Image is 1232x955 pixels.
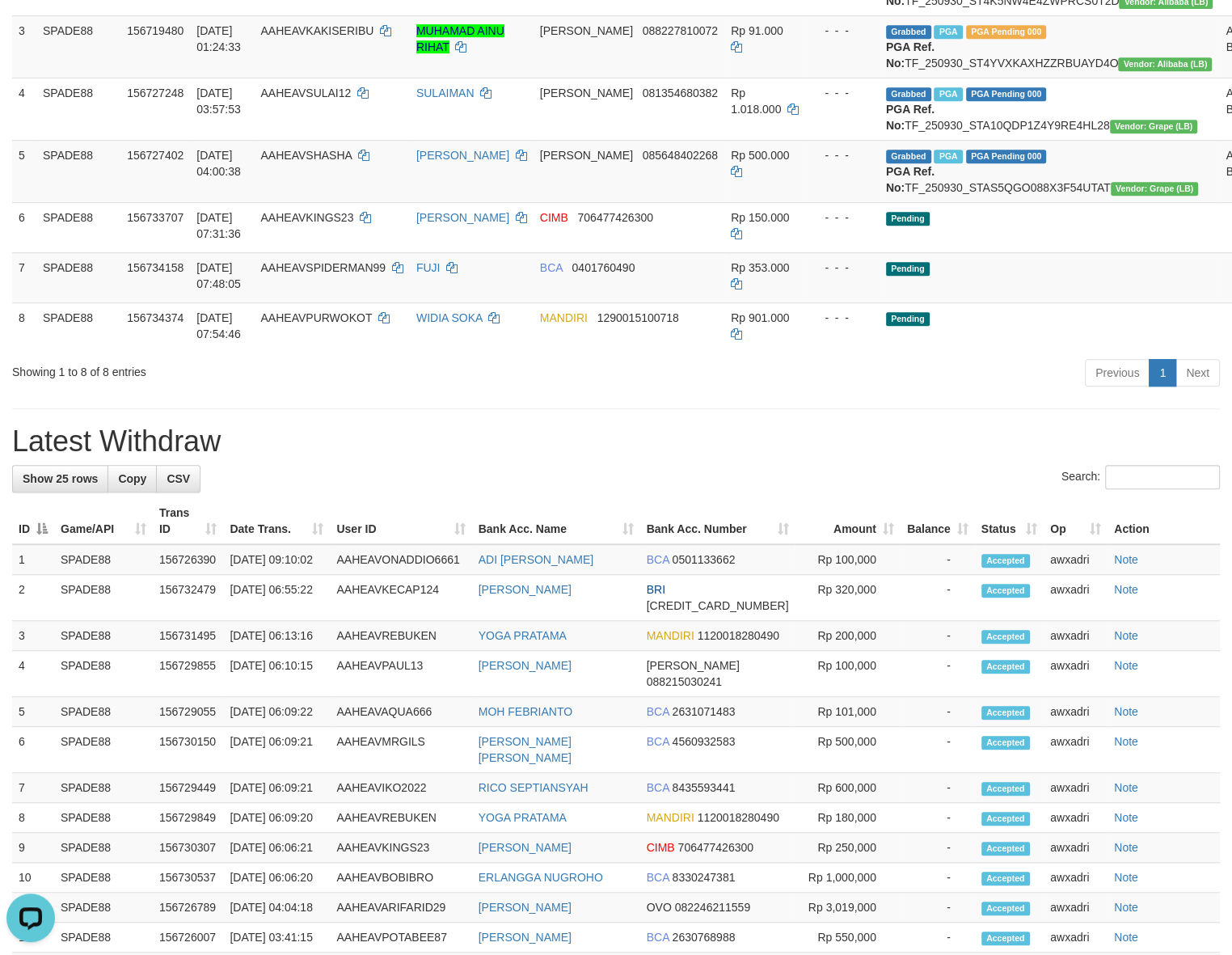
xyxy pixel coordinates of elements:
td: 156730150 [153,727,224,773]
span: [DATE] 07:31:36 [196,211,241,240]
td: [DATE] 06:55:22 [223,575,330,621]
span: Copy 0501133662 to clipboard [672,553,735,566]
span: 156727248 [127,87,184,99]
span: Show 25 rows [23,472,98,485]
span: Copy 706477426300 to clipboard [677,841,753,854]
a: Note [1114,659,1138,672]
div: - - - [812,209,873,226]
td: 7 [12,252,36,302]
a: ADI [PERSON_NAME] [479,553,593,566]
a: Note [1114,781,1138,794]
span: Vendor URL: https://dashboard.q2checkout.com/secure [1110,120,1198,133]
th: ID: activate to sort column descending [12,498,54,544]
th: Status: activate to sort column ascending [975,498,1044,544]
td: Rp 100,000 [795,651,900,697]
td: [DATE] 06:06:21 [223,833,330,863]
td: SPADE88 [54,697,153,727]
td: SPADE88 [54,575,153,621]
span: AAHEAVSULAI12 [260,87,351,99]
td: - [901,544,975,575]
td: - [901,863,975,893]
td: SPADE88 [54,621,153,651]
span: Copy 4560932583 to clipboard [672,735,735,748]
span: AAHEAVSPIDERMAN99 [260,261,386,274]
span: CSV [167,472,190,485]
span: Copy 1290015100718 to clipboard [597,311,679,324]
td: SPADE88 [54,803,153,833]
a: SULAIMAN [416,87,475,99]
td: [DATE] 06:09:21 [223,727,330,773]
span: Copy 706477426300 to clipboard [577,211,652,224]
td: SPADE88 [36,302,120,353]
span: BCA [540,261,563,274]
td: awxadri [1044,651,1108,697]
td: 156729855 [153,651,224,697]
span: Accepted [981,782,1030,796]
th: Bank Acc. Number: activate to sort column ascending [640,498,795,544]
span: Copy 8435593441 to clipboard [672,781,735,794]
input: Search: [1105,465,1220,489]
td: SPADE88 [36,202,120,252]
td: AAHEAVARIFARID29 [330,893,471,923]
td: Rp 320,000 [795,575,900,621]
td: SPADE88 [36,15,120,78]
span: 156727402 [127,149,184,162]
a: WIDIA SOKA [416,311,483,324]
td: AAHEAVREBUKEN [330,803,471,833]
span: Copy 2630768988 to clipboard [672,931,735,944]
a: CSV [156,465,200,492]
label: Search: [1061,465,1220,489]
a: MUHAMAD AINU RIHAT [416,24,504,53]
td: AAHEAVPOTABEE87 [330,923,471,953]
td: awxadri [1044,544,1108,575]
span: PGA Pending [966,87,1047,101]
span: 156734374 [127,311,184,324]
td: Rp 500,000 [795,727,900,773]
td: 1 [12,544,54,575]
a: Note [1114,901,1138,914]
span: [DATE] 07:54:46 [196,311,241,340]
td: 4 [12,78,36,140]
td: Rp 550,000 [795,923,900,953]
span: [PERSON_NAME] [540,87,633,99]
a: [PERSON_NAME] [479,841,572,854]
td: SPADE88 [54,544,153,575]
th: Op: activate to sort column ascending [1044,498,1108,544]
span: 156733707 [127,211,184,224]
a: RICO SEPTIANSYAH [479,781,589,794]
td: awxadri [1044,575,1108,621]
td: AAHEAVBOBIBRO [330,863,471,893]
a: Note [1114,811,1138,824]
a: Next [1175,359,1220,387]
a: Note [1114,735,1138,748]
span: Accepted [981,872,1030,885]
td: [DATE] 03:41:15 [223,923,330,953]
td: awxadri [1044,923,1108,953]
span: Vendor URL: https://dashboard.q2checkout.com/secure [1118,57,1212,71]
td: - [901,621,975,651]
span: [PERSON_NAME] [540,24,633,37]
span: Vendor URL: https://dashboard.q2checkout.com/secure [1111,182,1199,196]
td: AAHEAVKECAP124 [330,575,471,621]
span: Accepted [981,842,1030,856]
span: Copy 2631071483 to clipboard [672,705,735,718]
td: 8 [12,803,54,833]
span: [PERSON_NAME] [540,149,633,162]
a: Note [1114,629,1138,642]
span: Grabbed [886,25,931,39]
a: [PERSON_NAME] [479,583,572,596]
th: Game/API: activate to sort column ascending [54,498,153,544]
span: MANDIRI [540,311,588,324]
a: 1 [1149,359,1176,387]
td: 156726390 [153,544,224,575]
span: Copy 081354680382 to clipboard [643,87,718,99]
span: Rp 353.000 [731,261,789,274]
div: - - - [812,23,873,39]
td: awxadri [1044,773,1108,803]
td: - [901,893,975,923]
td: 9 [12,833,54,863]
span: 156734158 [127,261,184,274]
span: Pending [886,312,930,326]
td: 156731495 [153,621,224,651]
a: [PERSON_NAME] [479,901,572,914]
